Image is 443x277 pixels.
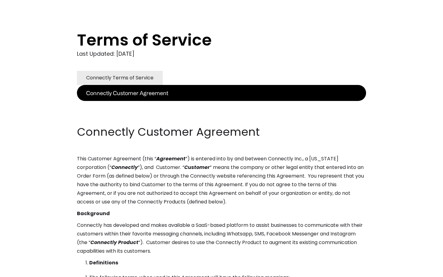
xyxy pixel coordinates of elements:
[89,259,118,266] strong: Definitions
[86,89,168,97] div: Connectly Customer Agreement
[184,164,210,171] em: Customer
[77,221,366,255] p: Connectly has developed and makes available a SaaS-based platform to assist businesses to communi...
[77,101,366,110] p: ‍
[77,49,366,58] div: Last Updated: [DATE]
[156,155,186,162] em: Agreement
[77,155,366,206] p: This Customer Agreement (this “ ”) is entered into by and between Connectly Inc., a [US_STATE] co...
[77,31,341,49] h1: Terms of Service
[77,124,366,140] h2: Connectly Customer Agreement
[111,164,138,171] em: Connectly
[12,266,37,275] ul: Language list
[77,113,366,121] p: ‍
[90,239,138,246] em: Connectly Product
[86,74,154,82] div: Connectly Terms of Service
[6,266,37,275] aside: Language selected: English
[77,210,110,217] strong: Background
